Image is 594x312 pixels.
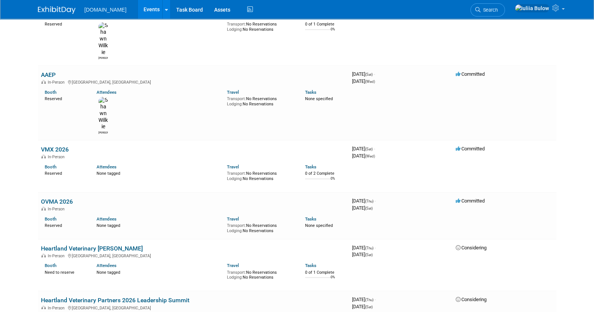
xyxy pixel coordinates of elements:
a: Travel [227,216,239,222]
span: In-Person [48,253,67,258]
a: OVMA 2026 [41,198,73,205]
span: [DATE] [352,198,376,204]
a: AAEP [41,71,56,78]
span: - [375,297,376,302]
img: In-Person Event [41,207,46,210]
a: Travel [227,263,239,268]
div: 0 of 1 Complete [305,22,346,27]
span: [DATE] [352,304,373,309]
a: Tasks [305,15,316,20]
div: No Reservations No Reservations [227,95,294,106]
div: 0 of 1 Complete [305,270,346,275]
img: Shawn Wilkie [98,97,108,130]
div: None tagged [97,222,221,228]
a: Tasks [305,164,316,169]
a: Attendees [97,164,116,169]
span: Lodging: [227,102,243,106]
a: Travel [227,164,239,169]
img: In-Person Event [41,154,46,158]
span: [DATE] [352,71,375,77]
div: Reserved [45,20,86,27]
span: Lodging: [227,27,243,32]
span: [DATE] [352,78,375,84]
a: Attendees [97,15,116,20]
a: Heartland Veterinary Partners 2026 Leadership Summit [41,297,189,304]
span: [DATE] [352,146,375,151]
td: 0% [331,177,335,187]
span: Transport: [227,96,246,101]
div: [GEOGRAPHIC_DATA], [GEOGRAPHIC_DATA] [41,252,346,258]
div: None tagged [97,169,221,176]
a: VMX 2026 [41,146,69,153]
span: [DATE] [352,205,373,211]
img: In-Person Event [41,253,46,257]
span: Considering [456,245,487,250]
a: Travel [227,15,239,20]
span: (Thu) [365,298,373,302]
a: Travel [227,90,239,95]
span: [DOMAIN_NAME] [85,7,127,13]
span: In-Person [48,154,67,159]
img: In-Person Event [41,80,46,84]
span: - [374,146,375,151]
span: Committed [456,198,485,204]
span: In-Person [48,207,67,211]
a: Booth [45,216,56,222]
div: No Reservations No Reservations [227,268,294,280]
span: (Sat) [365,206,373,210]
div: 0 of 2 Complete [305,171,346,176]
span: (Thu) [365,199,373,203]
div: No Reservations No Reservations [227,222,294,233]
a: Search [470,3,505,16]
a: Tasks [305,216,316,222]
span: [DATE] [352,245,376,250]
span: - [375,198,376,204]
div: No Reservations No Reservations [227,20,294,32]
td: 0% [331,27,335,37]
span: - [375,245,376,250]
a: Booth [45,15,56,20]
a: Attendees [97,216,116,222]
div: None tagged [97,268,221,275]
span: In-Person [48,306,67,310]
div: No Reservations No Reservations [227,169,294,181]
span: (Sat) [365,72,373,76]
span: None specified [305,96,333,101]
span: (Wed) [365,154,375,158]
a: Tasks [305,263,316,268]
a: Heartland Veterinary [PERSON_NAME] [41,245,143,252]
span: In-Person [48,80,67,85]
span: (Sat) [365,305,373,309]
a: Attendees [97,90,116,95]
span: Lodging: [227,275,243,280]
a: Booth [45,263,56,268]
span: (Sat) [365,253,373,257]
div: Shawn Wilkie [98,130,108,135]
span: (Thu) [365,246,373,250]
div: [GEOGRAPHIC_DATA], [GEOGRAPHIC_DATA] [41,304,346,310]
span: Transport: [227,171,246,176]
span: [DATE] [352,252,373,257]
a: Tasks [305,90,316,95]
span: Transport: [227,270,246,275]
a: Attendees [97,263,116,268]
img: In-Person Event [41,306,46,309]
span: Transport: [227,22,246,27]
span: (Wed) [365,79,375,84]
span: Committed [456,146,485,151]
span: Considering [456,297,487,302]
span: [DATE] [352,297,376,302]
span: - [374,71,375,77]
img: Iuliia Bulow [515,4,549,12]
span: Committed [456,71,485,77]
img: Shawn Wilkie [98,22,108,55]
span: (Sat) [365,147,373,151]
div: Need to reserve [45,268,86,275]
span: None specified [305,223,333,228]
div: Reserved [45,95,86,102]
div: Reserved [45,222,86,228]
td: 0% [331,275,335,285]
a: Booth [45,164,56,169]
div: Reserved [45,169,86,176]
img: ExhibitDay [38,6,76,14]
